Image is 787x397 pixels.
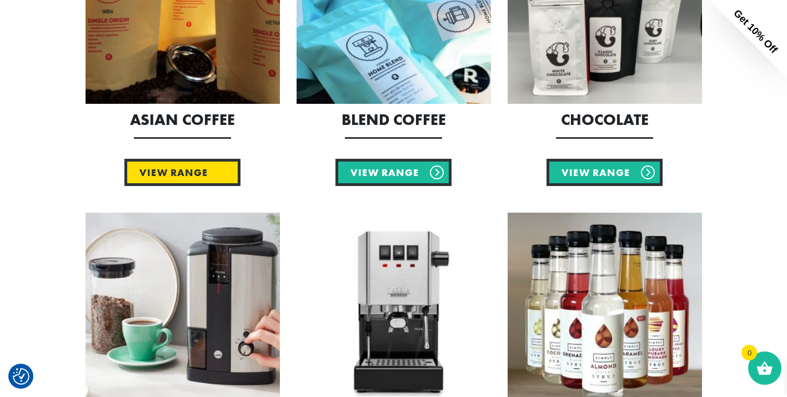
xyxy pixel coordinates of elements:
[547,159,663,186] a: View Range
[13,368,29,385] img: Revisit consent button
[297,112,491,128] h2: Blend Coffee
[86,112,280,128] h2: Asian Coffee
[335,159,452,186] a: View Range
[741,345,757,360] span: 0
[13,368,29,385] button: Consent Preferences
[124,159,240,186] a: View Range
[508,112,702,128] h2: Chocolate
[731,7,779,55] span: Get 10% Off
